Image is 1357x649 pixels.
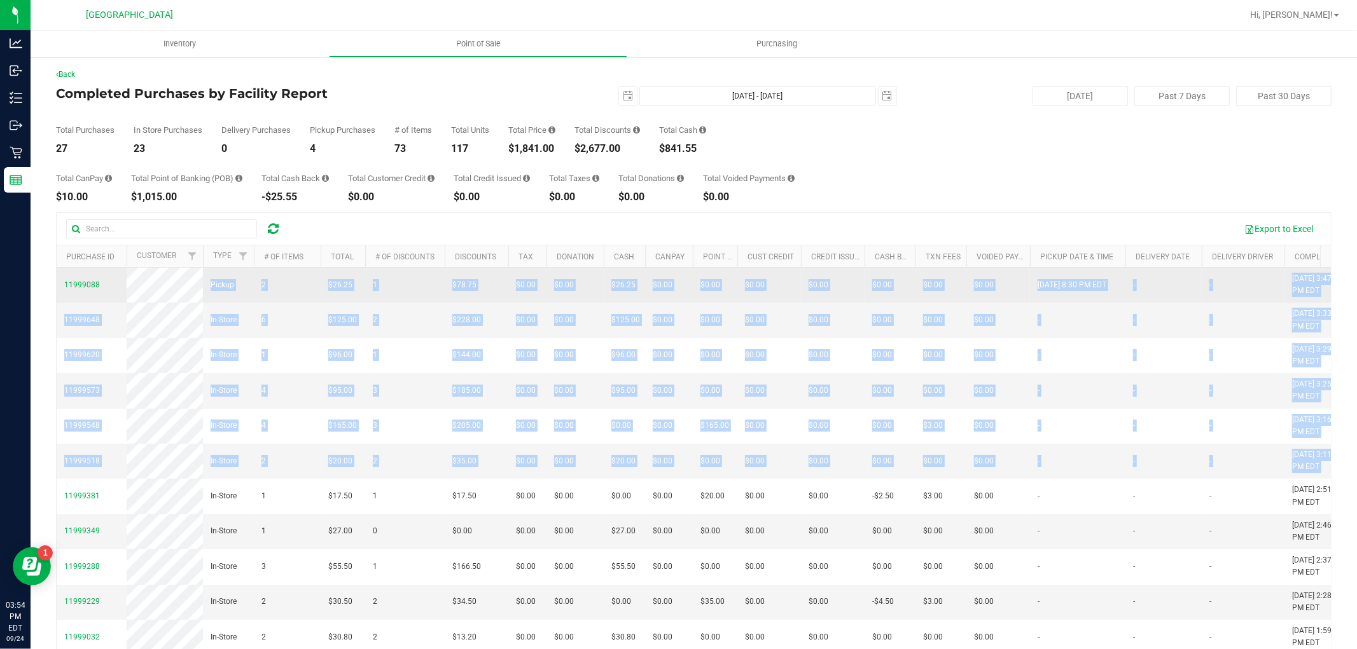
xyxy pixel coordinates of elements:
[875,252,917,261] a: Cash Back
[56,86,481,100] h4: Completed Purchases by Facility Report
[700,525,720,537] span: $0.00
[1209,525,1211,537] span: -
[213,251,232,260] a: Type
[182,245,203,267] a: Filter
[809,561,828,573] span: $0.00
[211,561,237,573] span: In-Store
[611,525,636,537] span: $27.00
[677,174,684,182] i: Sum of all round-up-to-next-dollar total price adjustments for all purchases in the date range.
[1133,596,1135,608] span: -
[211,490,237,502] span: In-Store
[373,525,377,537] span: 0
[64,315,100,324] span: 11999648
[1038,385,1040,397] span: -
[261,279,266,291] span: 2
[1038,420,1040,432] span: -
[516,596,536,608] span: $0.00
[1038,349,1040,361] span: -
[1292,308,1340,332] span: [DATE] 3:33 PM EDT
[700,349,720,361] span: $0.00
[516,525,536,537] span: $0.00
[134,144,202,154] div: 23
[87,10,174,20] span: [GEOGRAPHIC_DATA]
[38,545,53,561] iframe: Resource center unread badge
[574,144,640,154] div: $2,677.00
[211,525,237,537] span: In-Store
[872,525,892,537] span: $0.00
[348,174,435,182] div: Total Customer Credit
[923,314,943,326] span: $0.00
[923,455,943,467] span: $0.00
[508,126,555,134] div: Total Price
[611,490,631,502] span: $0.00
[745,490,765,502] span: $0.00
[703,192,795,202] div: $0.00
[10,64,22,77] inline-svg: Inbound
[211,349,237,361] span: In-Store
[10,119,22,132] inline-svg: Outbound
[235,174,242,182] i: Sum of the successful, non-voided point-of-banking payment transactions, both via payment termina...
[748,252,794,261] a: Cust Credit
[1134,86,1230,106] button: Past 7 Days
[64,491,100,500] span: 11999381
[700,279,720,291] span: $0.00
[451,126,489,134] div: Total Units
[329,31,627,57] a: Point of Sale
[328,525,352,537] span: $27.00
[373,455,377,467] span: 2
[611,385,636,397] span: $95.00
[1038,279,1106,291] span: [DATE] 8:30 PM EDT
[1133,279,1135,291] span: -
[1133,314,1135,326] span: -
[1209,561,1211,573] span: -
[452,455,477,467] span: $35.00
[788,174,795,182] i: Sum of all voided payment transaction amounts, excluding tips and transaction fees, for all purch...
[454,174,530,182] div: Total Credit Issued
[548,126,555,134] i: Sum of the total prices of all purchases in the date range.
[745,455,765,467] span: $0.00
[31,31,329,57] a: Inventory
[653,279,672,291] span: $0.00
[211,314,237,326] span: In-Store
[211,279,234,291] span: Pickup
[745,314,765,326] span: $0.00
[1038,455,1040,467] span: -
[518,252,533,261] a: Tax
[221,144,291,154] div: 0
[1038,561,1040,573] span: -
[1292,519,1340,543] span: [DATE] 2:46 PM EDT
[1236,218,1321,240] button: Export to Excel
[809,490,828,502] span: $0.00
[1133,385,1135,397] span: -
[373,279,377,291] span: 1
[261,525,266,537] span: 1
[373,596,377,608] span: 2
[554,385,574,397] span: $0.00
[452,279,477,291] span: $78.75
[633,126,640,134] i: Sum of the discount values applied to the all purchases in the date range.
[516,314,536,326] span: $0.00
[261,420,266,432] span: 4
[923,349,943,361] span: $0.00
[627,31,926,57] a: Purchasing
[373,349,377,361] span: 1
[653,525,672,537] span: $0.00
[1292,484,1340,508] span: [DATE] 2:51 PM EDT
[809,455,828,467] span: $0.00
[261,349,266,361] span: 1
[516,349,536,361] span: $0.00
[261,174,329,182] div: Total Cash Back
[373,385,377,397] span: 3
[549,192,599,202] div: $0.00
[1292,449,1340,473] span: [DATE] 3:11 PM EDT
[348,192,435,202] div: $0.00
[974,561,994,573] span: $0.00
[745,596,765,608] span: $0.00
[614,252,634,261] a: Cash
[557,252,594,261] a: Donation
[809,314,828,326] span: $0.00
[618,174,684,182] div: Total Donations
[1236,86,1332,106] button: Past 30 Days
[375,252,435,261] a: # of Discounts
[554,490,574,502] span: $0.00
